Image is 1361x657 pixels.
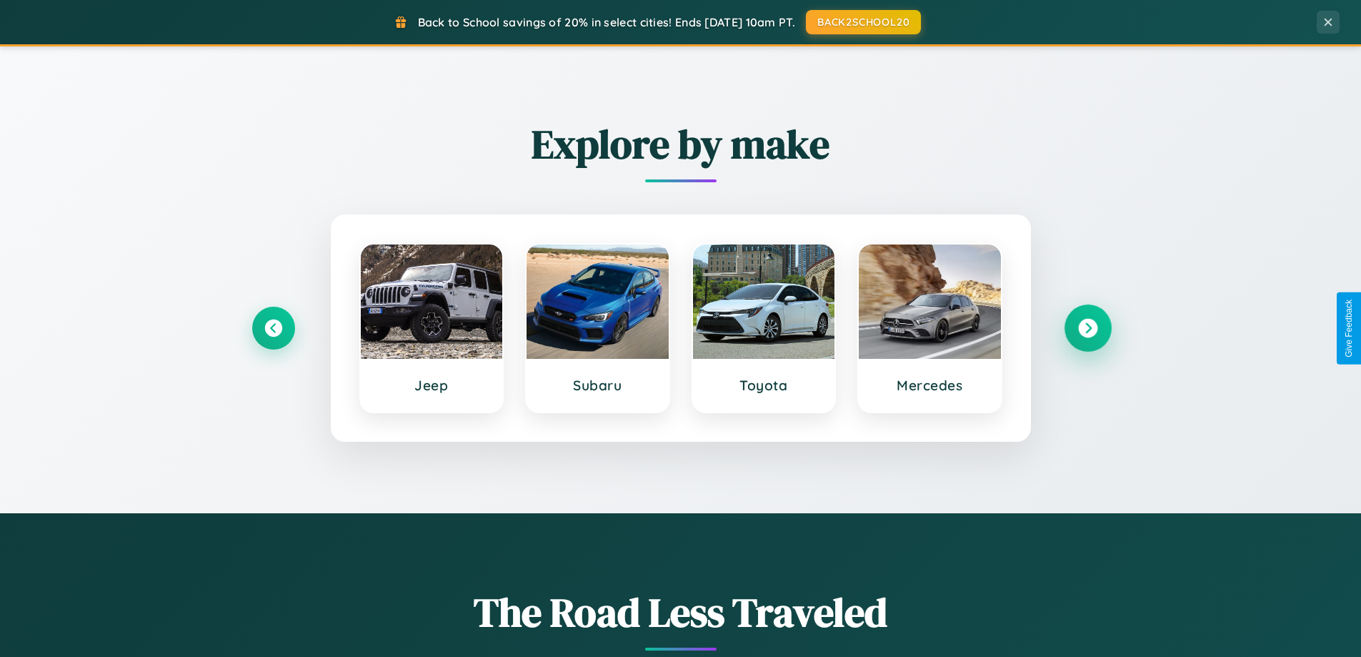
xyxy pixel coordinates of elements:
[418,15,795,29] span: Back to School savings of 20% in select cities! Ends [DATE] 10am PT.
[252,117,1110,172] h2: Explore by make
[252,585,1110,640] h1: The Road Less Traveled
[707,377,821,394] h3: Toyota
[1344,300,1354,357] div: Give Feedback
[375,377,489,394] h3: Jeep
[873,377,987,394] h3: Mercedes
[806,10,921,34] button: BACK2SCHOOL20
[541,377,654,394] h3: Subaru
